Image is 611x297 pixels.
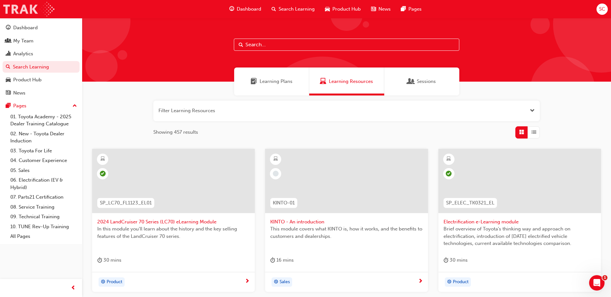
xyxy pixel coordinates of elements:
a: SP_ELEC_TK0321_ELElectrification e-Learning moduleBrief overview of Toyota’s thinking way and app... [438,149,601,292]
a: news-iconNews [366,3,396,16]
a: 02. New - Toyota Dealer Induction [8,129,80,146]
span: car-icon [6,77,11,83]
a: pages-iconPages [396,3,427,16]
span: pages-icon [401,5,406,13]
span: Pages [408,5,422,13]
a: Learning ResourcesLearning Resources [309,67,384,95]
span: Sessions [408,78,414,85]
span: SP_LC70_FL1123_EL01 [100,199,152,207]
div: Product Hub [13,76,42,84]
span: Product Hub [332,5,361,13]
span: up-icon [72,102,77,110]
span: Sessions [417,78,436,85]
span: KINTO - An introduction [270,218,423,226]
span: target-icon [101,278,105,286]
a: News [3,87,80,99]
a: 07. Parts21 Certification [8,192,80,202]
a: Learning PlansLearning Plans [234,67,309,95]
span: List [531,129,536,136]
span: 2024 LandCruiser 70 Series (LC70) eLearning Module [97,218,250,226]
span: target-icon [447,278,452,286]
a: SessionsSessions [384,67,459,95]
a: SP_LC70_FL1123_EL012024 LandCruiser 70 Series (LC70) eLearning ModuleIn this module you'll learn ... [92,149,255,292]
a: Search Learning [3,61,80,73]
span: Electrification e-Learning module [444,218,596,226]
a: Product Hub [3,74,80,86]
span: search-icon [272,5,276,13]
a: 01. Toyota Academy - 2025 Dealer Training Catalogue [8,112,80,129]
span: Dashboard [237,5,261,13]
span: learningRecordVerb_NONE-icon [273,171,279,176]
span: Learning Plans [251,78,257,85]
a: Analytics [3,48,80,60]
span: Search [239,41,243,49]
div: 16 mins [270,256,294,264]
span: next-icon [418,279,423,284]
span: news-icon [371,5,376,13]
span: SC [599,5,605,13]
span: Learning Resources [320,78,326,85]
div: News [13,89,25,97]
button: Pages [3,100,80,112]
span: learningResourceType_ELEARNING-icon [273,155,278,163]
span: 1 [602,275,607,280]
button: SC [597,4,608,15]
div: Dashboard [13,24,38,32]
div: Pages [13,102,26,110]
span: car-icon [325,5,330,13]
div: 30 mins [444,256,468,264]
span: learningRecordVerb_PASS-icon [100,171,106,176]
span: prev-icon [71,284,76,292]
span: Search Learning [279,5,315,13]
span: Grid [519,129,524,136]
span: duration-icon [270,256,275,264]
a: car-iconProduct Hub [320,3,366,16]
span: chart-icon [6,51,11,57]
a: My Team [3,35,80,47]
span: news-icon [6,90,11,96]
span: SP_ELEC_TK0321_EL [446,199,494,207]
span: In this module you'll learn about the history and the key selling features of the LandCruiser 70 ... [97,225,250,240]
span: search-icon [6,64,10,70]
span: people-icon [6,38,11,44]
button: DashboardMy TeamAnalyticsSearch LearningProduct HubNews [3,21,80,100]
a: 09. Technical Training [8,212,80,222]
div: Analytics [13,50,33,58]
iframe: Intercom live chat [589,275,605,291]
span: Product [453,278,469,286]
span: Product [107,278,122,286]
input: Search... [234,39,459,51]
a: 05. Sales [8,166,80,175]
a: 10. TUNE Rev-Up Training [8,222,80,232]
span: learningResourceType_ELEARNING-icon [100,155,105,163]
button: Open the filter [530,107,535,114]
span: duration-icon [444,256,448,264]
div: 30 mins [97,256,121,264]
span: learningResourceType_ELEARNING-icon [446,155,451,163]
span: guage-icon [229,5,234,13]
span: Sales [280,278,290,286]
span: Brief overview of Toyota’s thinking way and approach on electrification, introduction of [DATE] e... [444,225,596,247]
a: 03. Toyota For Life [8,146,80,156]
a: 06. Electrification (EV & Hybrid) [8,175,80,192]
span: pages-icon [6,103,11,109]
a: search-iconSearch Learning [266,3,320,16]
a: Dashboard [3,22,80,34]
span: News [378,5,391,13]
span: guage-icon [6,25,11,31]
a: guage-iconDashboard [224,3,266,16]
span: target-icon [274,278,278,286]
span: learningRecordVerb_COMPLETE-icon [446,171,452,176]
div: My Team [13,37,33,45]
span: duration-icon [97,256,102,264]
span: Learning Plans [260,78,292,85]
span: This module covers what KINTO is, how it works, and the benefits to customers and dealerships. [270,225,423,240]
img: Trak [3,2,54,16]
a: 08. Service Training [8,202,80,212]
a: KINTO-01KINTO - An introductionThis module covers what KINTO is, how it works, and the benefits t... [265,149,428,292]
span: KINTO-01 [273,199,295,207]
a: 04. Customer Experience [8,156,80,166]
a: All Pages [8,231,80,241]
